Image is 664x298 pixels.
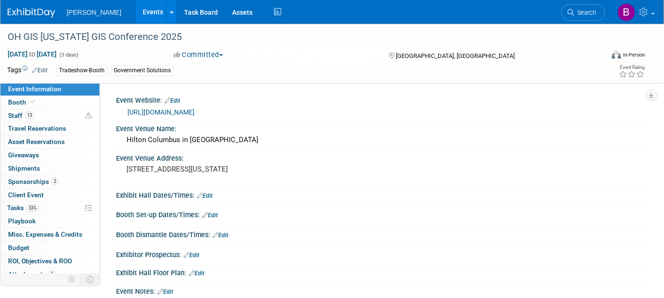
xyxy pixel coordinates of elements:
[165,97,180,104] a: Edit
[574,9,596,16] span: Search
[8,178,59,185] span: Sponsorships
[0,189,99,202] a: Client Event
[56,66,107,76] div: Tradeshow-Booth
[157,288,173,295] a: Edit
[8,98,37,106] span: Booth
[8,244,29,251] span: Budget
[612,51,621,58] img: Format-Inperson.png
[8,257,72,265] span: ROI, Objectives & ROO
[111,66,174,76] div: Government Solutions
[127,165,326,173] pre: [STREET_ADDRESS][US_STATE]
[617,3,635,21] img: Buse Onen
[197,192,213,199] a: Edit
[561,4,605,21] a: Search
[116,228,645,240] div: Booth Dismantle Dates/Times:
[0,255,99,268] a: ROI, Objectives & ROO
[116,188,645,201] div: Exhibit Hall Dates/Times:
[0,109,99,122] a: Staff13
[0,215,99,228] a: Playbook
[0,202,99,214] a: Tasks33%
[116,93,645,106] div: Event Website:
[0,162,99,175] a: Shipments
[0,135,99,148] a: Asset Reservations
[8,8,55,18] img: ExhibitDay
[0,96,99,109] a: Booth
[30,99,35,105] i: Booth reservation complete
[116,266,645,278] div: Exhibit Hall Floor Plan:
[49,270,56,278] span: 5
[213,232,228,239] a: Edit
[8,138,65,145] span: Asset Reservations
[116,284,645,297] div: Event Notes:
[25,112,34,119] span: 13
[51,178,59,185] span: 2
[116,122,645,134] div: Event Venue Name:
[0,149,99,162] a: Giveaways
[8,270,56,278] span: Attachments
[80,273,100,286] td: Toggle Event Tabs
[623,51,645,58] div: In-Person
[0,122,99,135] a: Travel Reservations
[551,49,645,64] div: Event Format
[7,204,39,211] span: Tasks
[0,175,99,188] a: Sponsorships2
[7,50,57,58] span: [DATE] [DATE]
[8,231,82,238] span: Misc. Expenses & Credits
[170,50,227,60] button: Committed
[189,270,205,277] a: Edit
[32,67,48,74] a: Edit
[85,112,92,120] span: Potential Scheduling Conflict -- at least one attendee is tagged in another overlapping event.
[116,208,645,220] div: Booth Set-up Dates/Times:
[619,65,644,70] div: Event Rating
[0,83,99,96] a: Event Information
[8,164,40,172] span: Shipments
[116,248,645,260] div: Exhibitor Prospectus:
[396,52,515,59] span: [GEOGRAPHIC_DATA], [GEOGRAPHIC_DATA]
[127,108,195,116] a: [URL][DOMAIN_NAME]
[8,85,61,93] span: Event Information
[123,133,638,147] div: Hilton Columbus in [GEOGRAPHIC_DATA]
[8,217,36,225] span: Playbook
[26,204,39,211] span: 33%
[0,228,99,241] a: Misc. Expenses & Credits
[7,65,48,76] td: Tags
[8,112,34,119] span: Staff
[8,191,44,199] span: Client Event
[184,252,199,259] a: Edit
[116,151,645,163] div: Event Venue Address:
[4,29,591,46] div: OH GIS [US_STATE] GIS Conference 2025
[8,151,39,159] span: Giveaways
[202,212,218,219] a: Edit
[28,50,37,58] span: to
[0,268,99,281] a: Attachments5
[8,125,66,132] span: Travel Reservations
[0,241,99,254] a: Budget
[67,9,121,16] span: [PERSON_NAME]
[59,52,78,58] span: (3 days)
[64,273,80,286] td: Personalize Event Tab Strip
